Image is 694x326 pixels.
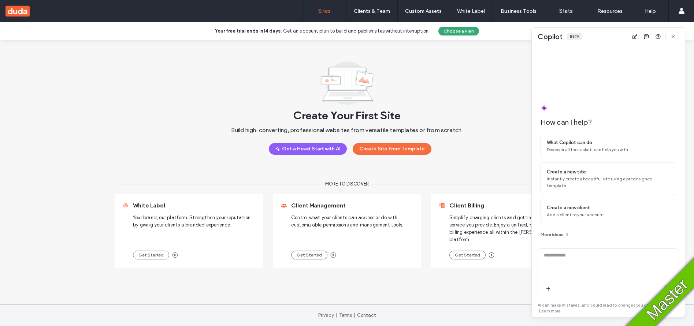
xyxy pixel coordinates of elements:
[541,198,675,224] div: Create a new clientAdd a client to your account
[541,133,675,159] div: What Copilot can doDiscover all the tasks it can help you with
[539,308,561,314] a: Learn more
[449,214,572,243] span: Simplify charging clients and getting paid for any service you provide. Enjoy a unified, branded ...
[547,139,592,146] span: What Copilot can do
[339,312,352,318] a: Terms
[318,312,334,318] a: Privacy
[449,202,484,209] span: Client Billing
[541,117,675,127] span: How can I help?
[269,143,347,155] button: Get a Head Start with AI
[215,28,282,34] b: Your free trial ends in .
[293,105,401,127] span: Create Your First Site
[559,8,573,14] label: Stats
[449,251,486,259] button: Get Started
[541,230,570,239] button: More ideas
[547,176,669,189] span: Instantly create a beautiful site using a predesigned template
[291,251,327,259] button: Get Started
[133,251,169,259] button: Get Started
[353,143,431,155] button: Create Site from Template
[541,162,675,195] div: Create a new siteInstantly create a beautiful site using a predesigned template
[547,211,669,218] span: Add a client to your account
[133,214,256,243] span: Your brand, our platform. Strengthen your reputation by giving your clients a branded experience.
[291,214,414,243] span: Control what your clients can access or do with customizable permissions and management tools.
[567,33,582,40] div: Beta
[263,28,281,34] b: 14 days
[325,180,369,188] span: More to discover
[547,168,586,176] span: Create a new site
[318,8,331,14] label: Sites
[354,8,390,14] label: Clients & Team
[291,202,346,209] span: Client Management
[438,27,479,35] button: Choose a Plan
[501,8,537,14] label: Business Tools
[357,312,376,318] a: Contact
[538,303,667,314] span: AI can make mistakes, and could lead to changes you can’t undo.
[405,8,442,14] label: Custom Assets
[645,8,656,14] label: Help
[597,8,623,14] label: Resources
[231,127,463,143] span: Build high-converting, professional websites from versatile templates or from scratch.
[547,204,590,211] span: Create a new client
[133,202,165,209] span: White Label
[538,32,563,41] span: Copilot
[354,312,355,318] span: |
[336,312,337,318] span: |
[283,28,430,34] span: Get an account plan to build and publish sites without interruption.
[547,146,669,153] span: Discover all the tasks it can help you with
[457,8,485,14] label: White Label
